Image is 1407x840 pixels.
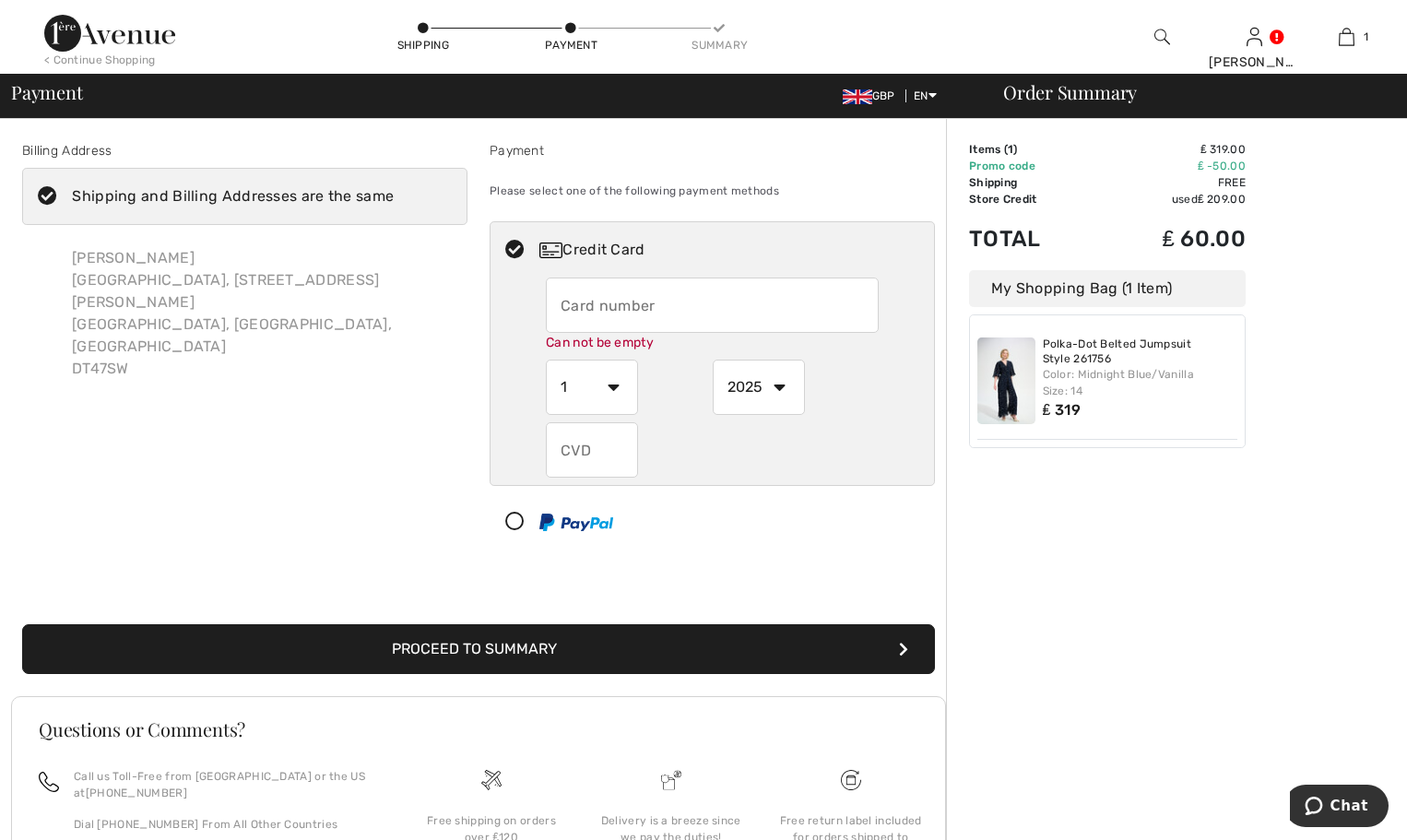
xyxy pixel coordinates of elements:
[1096,191,1246,207] td: used
[969,191,1096,207] td: Store Credit
[969,141,1096,158] td: Items ( )
[39,772,59,792] img: call
[981,83,1396,101] div: Order Summary
[22,141,467,160] div: Billing Address
[544,37,599,53] div: Payment
[1198,193,1246,206] span: ₤ 209.00
[546,333,879,352] div: Can not be empty
[11,83,82,101] span: Payment
[57,232,467,395] div: [PERSON_NAME] [GEOGRAPHIC_DATA], [STREET_ADDRESS][PERSON_NAME] [GEOGRAPHIC_DATA], [GEOGRAPHIC_DAT...
[74,768,380,801] p: Call us Toll-Free from [GEOGRAPHIC_DATA] or the US at
[39,720,918,739] h3: Questions or Comments?
[1096,158,1246,174] td: ₤ -50.00
[1209,53,1299,72] div: [PERSON_NAME]
[490,141,935,160] div: Payment
[1364,29,1368,45] span: 1
[44,52,156,68] div: < Continue Shopping
[396,37,451,53] div: Shipping
[843,89,872,104] img: UK Pound
[539,239,922,261] div: Credit Card
[539,243,562,258] img: Credit Card
[977,337,1035,424] img: Polka-Dot Belted Jumpsuit Style 261756
[1247,26,1262,48] img: My Info
[1096,207,1246,270] td: ₤ 60.00
[1096,141,1246,158] td: ₤ 319.00
[546,278,879,333] input: Card number
[969,174,1096,191] td: Shipping
[490,168,935,214] div: Please select one of the following payment methods
[969,270,1246,307] div: My Shopping Bag (1 Item)
[1339,26,1354,48] img: My Bag
[969,207,1096,270] td: Total
[1247,28,1262,45] a: Sign In
[72,185,394,207] div: Shipping and Billing Addresses are the same
[1096,174,1246,191] td: Free
[1043,401,1081,419] span: ₤ 319
[1043,337,1238,366] a: Polka-Dot Belted Jumpsuit Style 261756
[44,15,175,52] img: 1ère Avenue
[1154,26,1170,48] img: search the website
[914,89,937,102] span: EN
[481,770,502,790] img: Free shipping on orders over &#8356;120
[661,770,681,790] img: Delivery is a breeze since we pay the duties!
[1290,785,1389,831] iframe: Opens a widget where you can chat to one of our agents
[539,514,613,531] img: PayPal
[1043,366,1238,399] div: Color: Midnight Blue/Vanilla Size: 14
[841,770,861,790] img: Free shipping on orders over &#8356;120
[546,422,638,478] input: CVD
[1301,26,1391,48] a: 1
[969,158,1096,174] td: Promo code
[843,89,903,102] span: GBP
[86,787,187,799] a: [PHONE_NUMBER]
[1008,143,1013,156] span: 1
[22,624,935,674] button: Proceed to Summary
[692,37,747,53] div: Summary
[74,816,380,833] p: Dial [PHONE_NUMBER] From All Other Countries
